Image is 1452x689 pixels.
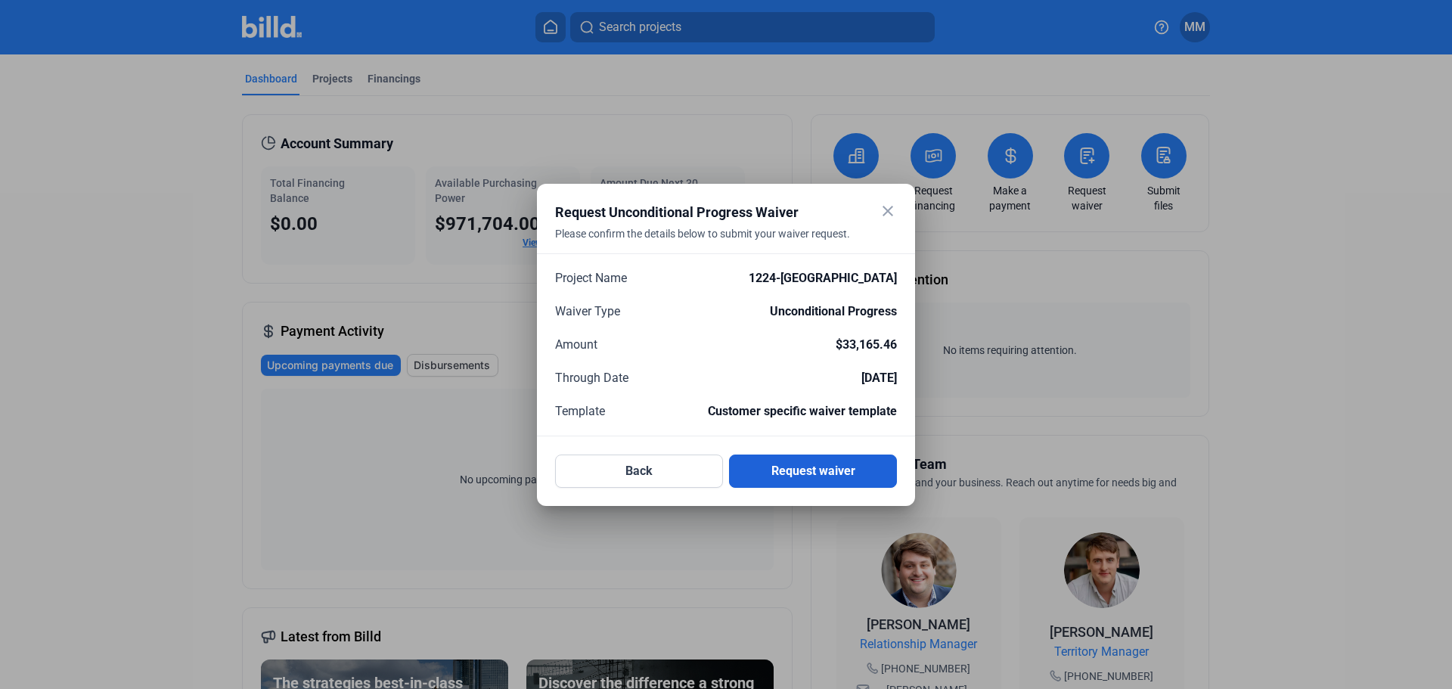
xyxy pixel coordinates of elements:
[555,402,605,421] span: Template
[861,369,897,387] span: [DATE]
[555,336,597,354] span: Amount
[555,303,620,321] span: Waiver Type
[708,402,897,421] span: Customer specific waiver template
[555,269,627,287] span: Project Name
[836,336,897,354] span: $33,165.46
[555,226,859,259] div: Please confirm the details below to submit your waiver request.
[555,369,628,387] span: Through Date
[555,455,723,488] button: Back
[770,303,897,321] span: Unconditional Progress
[879,202,897,220] mat-icon: close
[749,269,897,287] span: 1224-[GEOGRAPHIC_DATA]
[555,202,859,223] div: Request Unconditional Progress Waiver
[729,455,897,488] button: Request waiver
